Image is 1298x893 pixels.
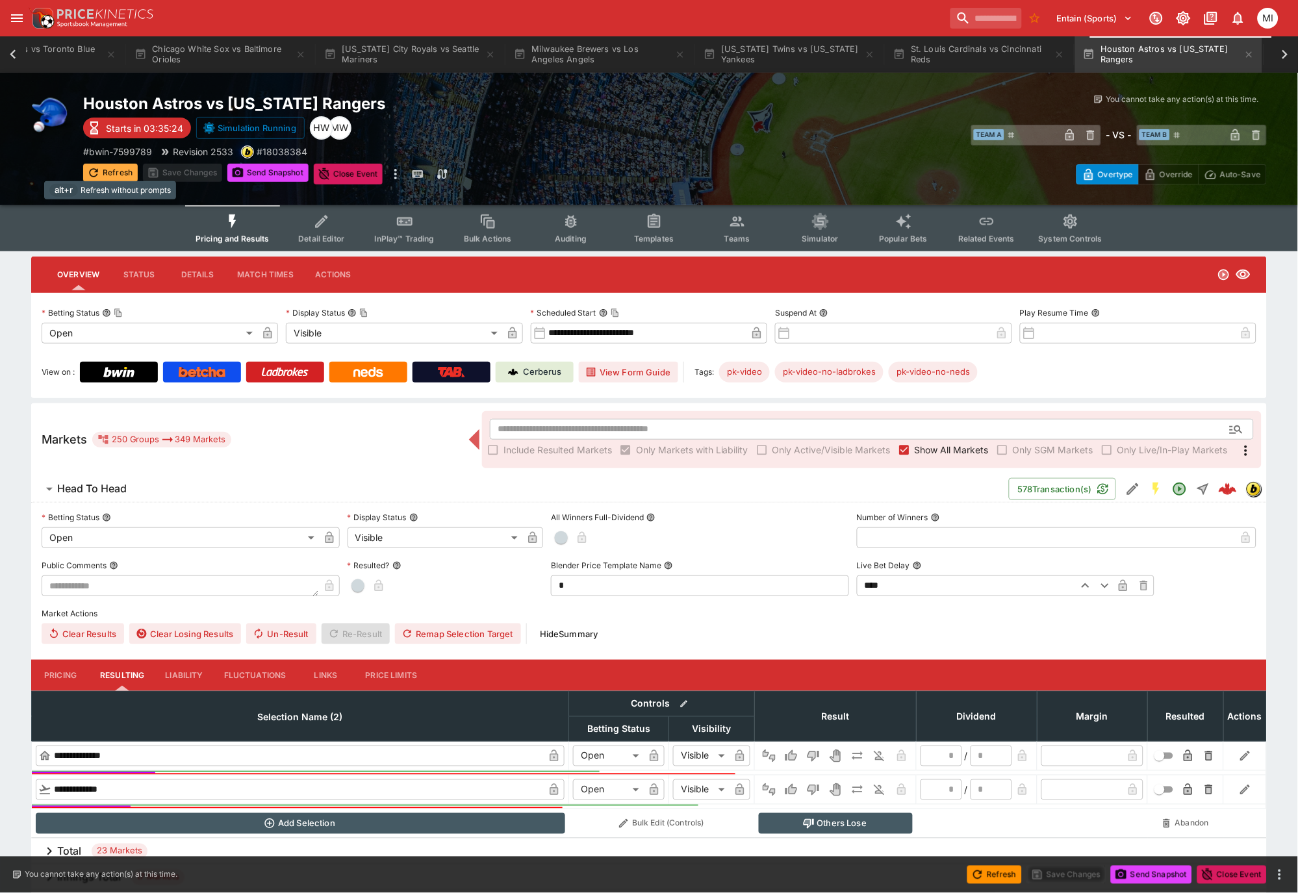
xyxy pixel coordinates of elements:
button: Copy To Clipboard [114,308,123,318]
div: 250 Groups 349 Markets [97,432,226,447]
div: bwin [1246,481,1262,497]
button: Bulk edit [676,696,693,712]
p: Display Status [286,307,345,318]
button: Chicago White Sox vs Baltimore Orioles [127,36,314,73]
img: PriceKinetics [57,9,153,19]
p: Copy To Clipboard [257,145,307,158]
a: 7f3608d5-37c0-40e2-8a49-28221267534d [1215,476,1241,502]
button: Number of Winners [931,513,940,522]
div: Open [42,323,257,344]
div: Betting Target: cerberus [719,362,770,383]
span: Un-Result [246,623,316,644]
a: Cerberus [496,362,574,383]
button: Links [297,660,355,691]
button: Pricing [31,660,90,691]
button: Liability [155,660,213,691]
button: Not Set [759,746,780,766]
button: Eliminated In Play [869,779,890,800]
label: View on : [42,362,75,383]
button: Toggle light/dark mode [1172,6,1195,30]
th: Actions [1224,691,1267,741]
p: Display Status [348,512,407,523]
button: Push [847,746,868,766]
p: Copy To Clipboard [83,145,152,158]
button: Details [168,259,227,290]
p: Scheduled Start [531,307,596,318]
p: Cerberus [524,366,562,379]
span: pk-video [719,366,770,379]
th: Controls [569,691,755,716]
div: Open [42,527,319,548]
input: search [950,8,1022,29]
button: Abandon [1152,813,1220,834]
span: Pricing and Results [196,234,270,244]
button: Betting StatusCopy To Clipboard [102,308,111,318]
label: Market Actions [42,604,1256,623]
p: Number of Winners [857,512,928,523]
button: Fluctuations [214,660,297,691]
button: Betting Status [102,513,111,522]
p: Revision 2533 [173,145,233,158]
span: Include Resulted Markets [503,443,612,457]
h5: Markets [42,432,87,447]
button: Play Resume Time [1091,308,1101,318]
th: Resulted [1148,691,1224,741]
button: Resulting [90,660,155,691]
button: Lose [803,779,824,800]
button: Documentation [1199,6,1223,30]
p: Blender Price Template Name [551,560,661,571]
img: bwin [1247,482,1261,496]
th: Margin [1037,691,1148,741]
th: Dividend [917,691,1037,741]
div: michael.wilczynski [1258,8,1279,29]
span: InPlay™ Trading [375,234,435,244]
div: 7f3608d5-37c0-40e2-8a49-28221267534d [1219,480,1237,498]
div: Visible [673,779,730,800]
button: Connected to PK [1145,6,1168,30]
p: Betting Status [42,512,99,523]
button: Overtype [1076,164,1139,184]
span: Only Live/In-Play Markets [1117,443,1228,457]
span: Bulk Actions [464,234,512,244]
div: Visible [286,323,502,344]
label: Tags: [694,362,714,383]
button: Void [825,746,846,766]
h6: Total [57,845,81,859]
p: Starts in 03:35:24 [106,121,183,135]
button: Others Lose [759,813,913,834]
h2: Copy To Clipboard [83,94,675,114]
div: Visible [348,527,523,548]
p: Suspend At [775,307,817,318]
svg: More [1238,443,1254,459]
p: You cannot take any action(s) at this time. [25,869,177,881]
svg: Visible [1236,267,1251,283]
p: Public Comments [42,560,107,571]
span: 23 Markets [92,845,147,858]
div: bwin [241,145,254,158]
button: Eliminated In Play [869,746,890,766]
p: Live Bet Delay [857,560,910,571]
button: Notifications [1227,6,1250,30]
img: baseball.png [31,94,73,135]
button: Push [847,779,868,800]
button: Close Event [314,164,383,184]
img: Sportsbook Management [57,21,127,27]
button: Blender Price Template Name [664,561,673,570]
div: Betting Target: cerberus [775,362,884,383]
span: Detail Editor [298,234,344,244]
p: Auto-Save [1220,168,1261,181]
th: Result [755,691,917,741]
button: No Bookmarks [1024,8,1045,29]
button: Edit Detail [1121,477,1145,501]
div: Event type filters [185,205,1113,251]
span: Teams [724,234,750,244]
button: Milwaukee Brewers vs Los Angeles Angels [506,36,693,73]
button: Clear Results [42,623,124,644]
span: Only Active/Visible Markets [772,443,891,457]
button: Lose [803,746,824,766]
span: Only Markets with Liability [636,443,748,457]
img: logo-cerberus--red.svg [1219,480,1237,498]
span: Betting Status [573,722,665,737]
img: Bwin [103,367,134,377]
button: Refresh [967,866,1022,884]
